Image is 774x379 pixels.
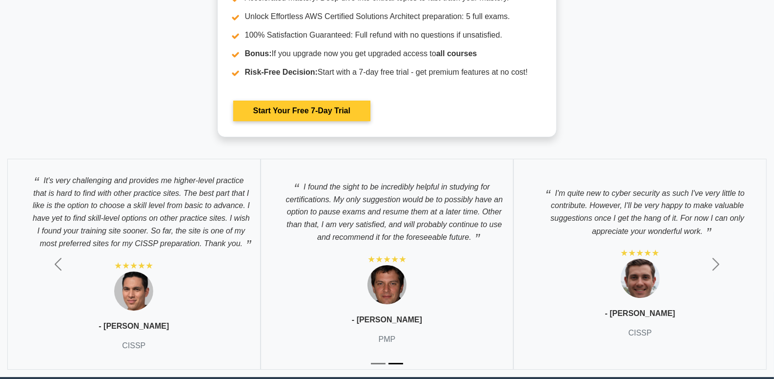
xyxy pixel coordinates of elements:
img: Testimonial 2 [367,265,407,304]
p: CISSP [629,327,652,339]
img: Testimonial 3 [621,259,660,298]
p: It's very challenging and provides me higher-level practice that is hard to find with other pract... [18,169,250,250]
button: Slide 1 [371,358,386,369]
a: Start Your Free 7-Day Trial [233,101,370,121]
div: ★★★★★ [367,253,407,265]
p: CISSP [122,340,145,352]
div: ★★★★★ [621,247,660,259]
p: I found the sight to be incredibly helpful in studying for certifications. My only suggestion wou... [271,175,504,244]
div: ★★★★★ [114,260,153,272]
button: Slide 2 [388,358,403,369]
p: - [PERSON_NAME] [99,320,169,332]
img: Testimonial 1 [114,272,153,311]
p: - [PERSON_NAME] [605,308,675,319]
p: PMP [379,334,396,345]
p: I'm quite new to cyber security as such I've very little to contribute. However, I'll be very hap... [524,182,756,237]
p: - [PERSON_NAME] [352,314,422,326]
